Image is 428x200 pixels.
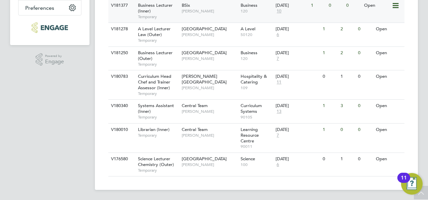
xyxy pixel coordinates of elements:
div: 0 [321,70,338,83]
button: Preferences [19,0,81,15]
div: [DATE] [276,156,319,162]
span: 120 [241,8,273,14]
div: V180340 [109,100,133,112]
span: 90105 [241,114,273,120]
div: 1 [321,100,338,112]
span: A Level Lecturer Law (Outer) [138,26,171,37]
span: [PERSON_NAME] [182,85,237,91]
span: Systems Assistant (Inner) [138,103,174,114]
div: Open [374,70,403,83]
span: [PERSON_NAME][GEOGRAPHIC_DATA] [182,73,227,85]
span: Central Team [182,127,208,132]
span: 11 [276,79,282,85]
span: [PERSON_NAME] [182,162,237,167]
a: Powered byEngage [36,53,64,66]
div: 0 [356,23,374,35]
div: 0 [356,70,374,83]
div: V181278 [109,23,133,35]
span: [PERSON_NAME] [182,8,237,14]
div: 1 [321,23,338,35]
div: [DATE] [276,127,319,133]
span: [GEOGRAPHIC_DATA] [182,156,227,162]
span: [GEOGRAPHIC_DATA] [182,26,227,32]
img: educationmattersgroup-logo-retina.png [32,22,68,33]
span: Temporary [138,133,178,138]
span: Preferences [25,5,54,11]
div: V180010 [109,124,133,136]
div: 2 [339,47,356,59]
span: Temporary [138,14,178,20]
span: Central Team [182,103,208,108]
span: 120 [241,56,273,61]
div: 3 [339,100,356,112]
div: 11 [401,178,407,187]
span: Temporary [138,91,178,96]
div: V181250 [109,47,133,59]
span: 50120 [241,32,273,37]
span: 10 [276,8,282,14]
div: 0 [356,153,374,165]
span: Temporary [138,114,178,120]
div: 1 [321,124,338,136]
div: Open [374,100,403,112]
span: [PERSON_NAME] [182,56,237,61]
div: 0 [321,153,338,165]
span: 13 [276,109,282,114]
div: V176580 [109,153,133,165]
span: Temporary [138,38,178,43]
span: 7 [276,56,280,62]
span: 6 [276,162,280,168]
span: Business Lecturer (Inner) [138,2,173,14]
div: [DATE] [276,103,319,109]
div: Open [374,23,403,35]
span: Business Lecturer (Outer) [138,50,173,61]
div: 0 [356,100,374,112]
div: 2 [339,23,356,35]
span: Learning Resource Centre [241,127,259,144]
span: A Level [241,26,255,32]
span: Curriculum Systems [241,103,262,114]
span: BSix [182,2,190,8]
div: 1 [339,153,356,165]
span: [PERSON_NAME] [182,32,237,37]
div: 0 [356,47,374,59]
span: 6 [276,32,280,38]
div: 0 [356,124,374,136]
div: 1 [321,47,338,59]
span: 100 [241,162,273,167]
span: 7 [276,133,280,138]
div: [DATE] [276,26,319,32]
span: Temporary [138,168,178,173]
span: Business [241,2,257,8]
span: Curriculum Head Chef and Trainer Assessor (Inner) [138,73,171,91]
div: Open [374,153,403,165]
span: Powered by [45,53,64,59]
span: 109 [241,85,273,91]
a: Go to home page [18,22,81,33]
span: Librarian (Inner) [138,127,170,132]
span: 90011 [241,144,273,149]
span: Business [241,50,257,56]
span: Science [241,156,255,162]
div: V180783 [109,70,133,83]
span: Temporary [138,62,178,67]
div: [DATE] [276,3,308,8]
div: [DATE] [276,50,319,56]
div: [DATE] [276,74,319,79]
div: Open [374,47,403,59]
span: Science Lecturer Chemistry (Outer) [138,156,174,167]
span: [GEOGRAPHIC_DATA] [182,50,227,56]
span: [PERSON_NAME] [182,109,237,114]
div: 1 [339,70,356,83]
div: Open [374,124,403,136]
div: 0 [339,124,356,136]
span: Engage [45,59,64,65]
span: [PERSON_NAME] [182,133,237,138]
span: Hospitality & Catering [241,73,267,85]
button: Open Resource Center, 11 new notifications [401,173,423,195]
